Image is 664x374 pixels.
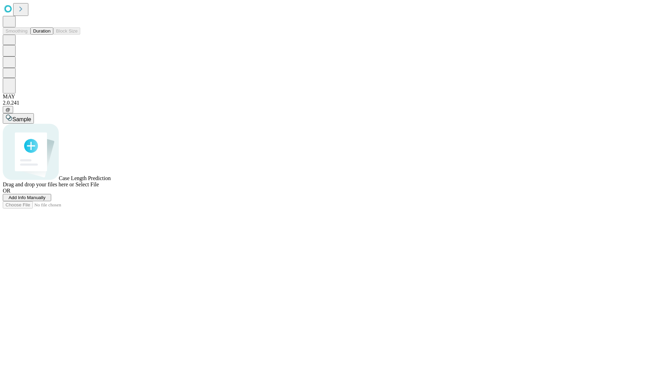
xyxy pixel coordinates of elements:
[3,181,74,187] span: Drag and drop your files here or
[3,113,34,124] button: Sample
[6,107,10,112] span: @
[12,116,31,122] span: Sample
[9,195,46,200] span: Add Info Manually
[3,106,13,113] button: @
[30,27,53,35] button: Duration
[3,27,30,35] button: Smoothing
[53,27,80,35] button: Block Size
[59,175,111,181] span: Case Length Prediction
[3,100,661,106] div: 2.0.241
[3,188,10,194] span: OR
[3,93,661,100] div: MAY
[75,181,99,187] span: Select File
[3,194,51,201] button: Add Info Manually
